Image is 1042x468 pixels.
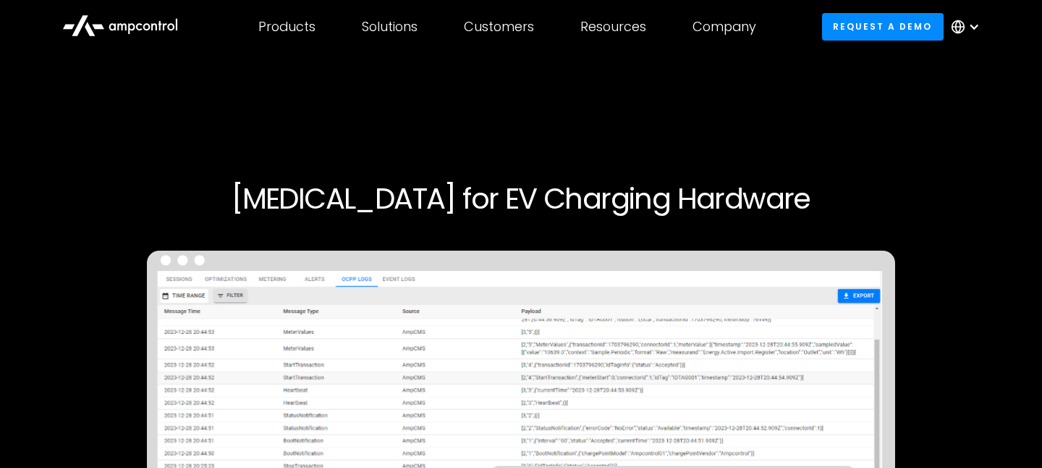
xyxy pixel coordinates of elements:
[580,19,646,35] div: Resources
[692,19,756,35] div: Company
[362,19,418,35] div: Solutions
[822,13,944,40] a: Request a demo
[81,181,961,216] h1: [MEDICAL_DATA] for EV Charging Hardware
[258,19,315,35] div: Products
[464,19,534,35] div: Customers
